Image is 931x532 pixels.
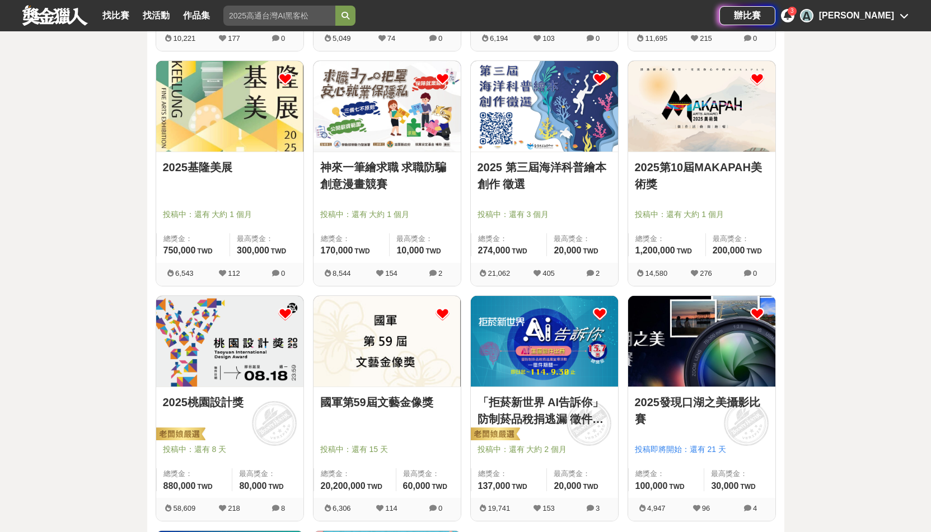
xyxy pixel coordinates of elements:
span: 最高獎金： [403,468,454,479]
span: 14,580 [645,269,667,277]
span: 最高獎金： [396,233,453,244]
span: TWD [271,247,286,255]
a: 辦比賽 [719,6,775,25]
span: 0 [596,34,600,43]
span: 最高獎金： [554,468,611,479]
a: 「拒菸新世界 AI告訴你」防制菸品稅捐逃漏 徵件比賽 [478,394,611,427]
span: TWD [512,247,527,255]
span: 0 [281,34,285,43]
span: 投稿中：還有 大約 2 個月 [478,444,611,455]
span: 880,000 [163,481,196,491]
span: 274,000 [478,246,511,255]
img: Cover Image [156,61,303,152]
img: Cover Image [314,61,461,152]
a: 找活動 [138,8,174,23]
span: 1,200,000 [635,246,675,255]
span: TWD [747,247,762,255]
span: 200,000 [713,246,745,255]
span: 0 [753,34,757,43]
span: TWD [367,483,382,491]
span: TWD [677,247,692,255]
span: 10,221 [173,34,195,43]
span: 2 [596,269,600,277]
span: 58,609 [173,504,195,512]
span: TWD [268,483,283,491]
a: 2025基隆美展 [163,159,297,176]
span: 最高獎金： [713,233,769,244]
span: 總獎金： [635,233,699,244]
span: 最高獎金： [554,233,611,244]
span: 總獎金： [321,468,389,479]
span: 177 [228,34,240,43]
span: 21,062 [488,269,510,277]
span: 投稿中：還有 15 天 [320,444,454,455]
span: 0 [438,504,442,512]
span: TWD [583,483,598,491]
img: Cover Image [471,296,618,387]
span: 總獎金： [635,468,698,479]
div: A [800,9,813,22]
span: TWD [432,483,447,491]
span: 總獎金： [163,233,223,244]
span: 276 [700,269,712,277]
span: 80,000 [239,481,266,491]
span: 218 [228,504,240,512]
a: 作品集 [179,8,214,23]
span: TWD [740,483,755,491]
span: 100,000 [635,481,668,491]
img: Cover Image [628,61,775,152]
span: 最高獎金： [237,233,297,244]
span: 0 [753,269,757,277]
span: 總獎金： [478,233,540,244]
span: 投稿中：還有 3 個月 [478,209,611,220]
img: 老闆娘嚴選 [469,427,520,442]
a: 2025發現口湖之美攝影比賽 [635,394,769,427]
span: 投稿即將開始：還有 21 天 [635,444,769,455]
span: 750,000 [163,246,196,255]
span: 4,947 [647,504,666,512]
a: 國軍第59屆文藝金像獎 [320,394,454,411]
a: 2025第10屆MAKAPAH美術獎 [635,159,769,192]
span: 總獎金： [321,233,383,244]
span: 20,000 [554,481,581,491]
span: 投稿中：還有 大約 1 個月 [635,209,769,220]
span: 3 [596,504,600,512]
span: 215 [700,34,712,43]
span: 6,306 [333,504,351,512]
span: 8,544 [333,269,351,277]
div: [PERSON_NAME] [819,9,894,22]
span: 6,543 [175,269,194,277]
span: 最高獎金： [239,468,296,479]
span: 112 [228,269,240,277]
span: 11,695 [645,34,667,43]
a: Cover Image [314,296,461,387]
span: 137,000 [478,481,511,491]
span: 74 [387,34,395,43]
span: 投稿中：還有 8 天 [163,444,297,455]
span: TWD [512,483,527,491]
span: 103 [542,34,555,43]
span: 20,000 [554,246,581,255]
input: 2025高通台灣AI黑客松 [223,6,335,26]
img: 老闆娘嚴選 [154,427,205,442]
img: Cover Image [628,296,775,387]
span: 20,200,000 [321,481,366,491]
span: 114 [385,504,397,512]
span: TWD [197,247,212,255]
span: 8 [281,504,285,512]
span: 153 [542,504,555,512]
span: TWD [425,247,441,255]
span: 投稿中：還有 大約 1 個月 [320,209,454,220]
a: Cover Image [471,61,618,152]
span: TWD [197,483,212,491]
span: 6,194 [490,34,508,43]
span: TWD [583,247,598,255]
span: TWD [669,483,684,491]
span: 4 [753,504,757,512]
span: 154 [385,269,397,277]
span: 0 [281,269,285,277]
